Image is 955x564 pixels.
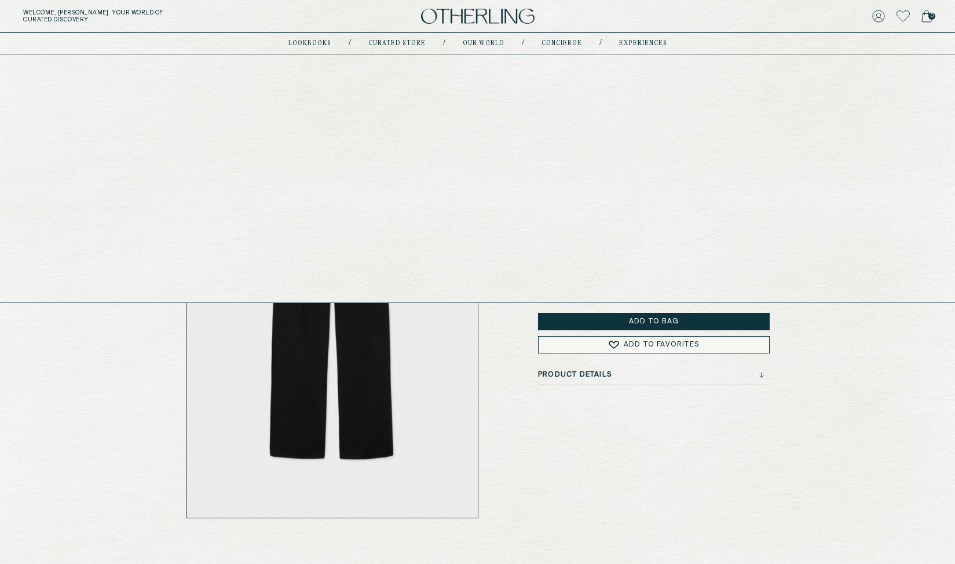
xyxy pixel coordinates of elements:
[522,39,524,48] div: /
[623,341,698,348] span: Add to Favorites
[288,40,331,46] a: lookbooks
[619,40,667,46] a: experiences
[541,40,582,46] a: concierge
[23,9,296,23] h5: Welcome, [PERSON_NAME] . Your world of curated discovery.
[368,40,426,46] a: Curated store
[538,371,612,379] h3: Product Details
[443,39,445,48] div: /
[599,39,602,48] div: /
[349,39,351,48] div: /
[921,8,932,24] a: 0
[463,40,504,46] a: Our world
[186,120,478,518] img: Pull Up Pant in Fine Cashmere - Black
[928,13,935,20] span: 0
[421,9,535,24] img: logo
[538,336,770,353] button: Add to Favorites
[538,313,770,330] button: Add to Bag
